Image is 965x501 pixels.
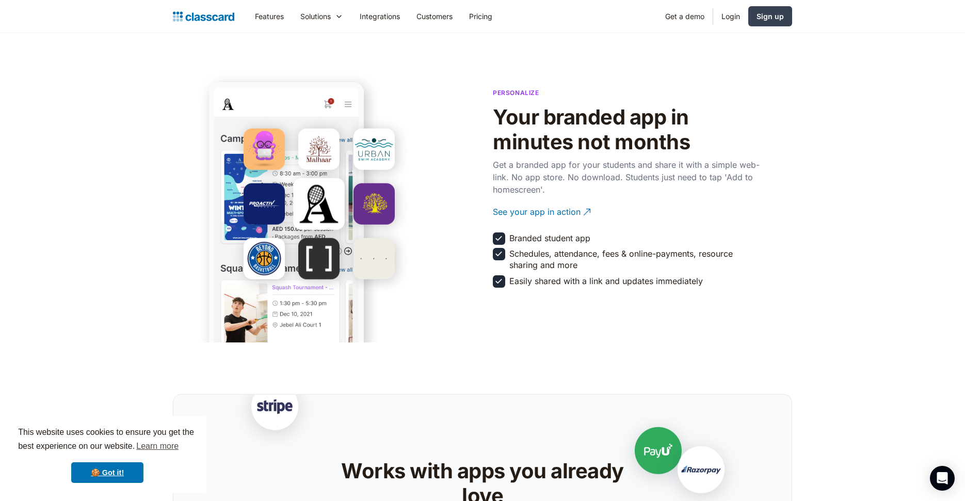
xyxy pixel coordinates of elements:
div: Open Intercom Messenger [930,466,955,491]
div: Solutions [292,5,351,28]
p: Get a branded app for your students and share it with a simple web-link. No app store. No downloa... [493,159,761,196]
div: cookieconsent [8,416,206,493]
a: Customers [408,5,461,28]
div: Schedules, attendance, fees & online-payments, resource sharing and more [509,248,759,271]
span: This website uses cookies to ensure you get the best experience on our website. [18,426,197,454]
a: learn more about cookies [135,439,180,454]
a: Features [247,5,292,28]
p: Personalize [493,88,539,98]
a: home [173,9,234,24]
a: Sign up [748,6,792,26]
a: Get a demo [657,5,713,28]
a: Integrations [351,5,408,28]
div: Sign up [757,11,784,22]
h2: Your branded app in minutes not months [493,105,761,154]
div: See your app in action [493,198,581,218]
div: Solutions [300,11,331,22]
div: Branded student app [509,232,590,244]
a: dismiss cookie message [71,462,143,483]
img: Stripe Logo [223,358,326,461]
a: See your app in action [493,198,761,226]
div: Easily shared with a link and updates immediately [509,275,703,287]
a: Pricing [461,5,501,28]
img: Student App Mock [209,82,364,394]
a: Login [713,5,748,28]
